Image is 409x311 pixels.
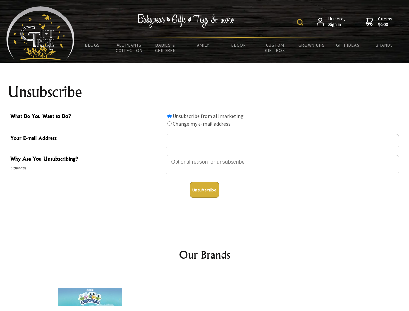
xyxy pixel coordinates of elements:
[378,22,392,28] strong: $0.00
[173,113,244,119] label: Unsubscribe from all marketing
[8,84,402,100] h1: Unsubscribe
[366,16,392,28] a: 0 items$0.00
[366,38,403,52] a: Brands
[147,38,184,57] a: Babies & Children
[257,38,293,57] a: Custom Gift Box
[10,134,163,144] span: Your E-mail Address
[167,121,172,126] input: What Do You Want to Do?
[173,121,231,127] label: Change my e-mail address
[293,38,330,52] a: Grown Ups
[220,38,257,52] a: Decor
[166,155,399,174] textarea: Why Are You Unsubscribing?
[6,6,74,60] img: Babyware - Gifts - Toys and more...
[184,38,221,52] a: Family
[328,16,345,28] span: Hi there,
[166,134,399,148] input: Your E-mail Address
[317,16,345,28] a: Hi there,Sign in
[74,38,111,52] a: BLOGS
[328,22,345,28] strong: Sign in
[297,19,303,26] img: product search
[13,247,396,262] h2: Our Brands
[190,182,219,198] button: Unsubscribe
[111,38,148,57] a: All Plants Collection
[137,14,234,28] img: Babywear - Gifts - Toys & more
[10,155,163,164] span: Why Are You Unsubscribing?
[378,16,392,28] span: 0 items
[10,112,163,121] span: What Do You Want to Do?
[10,164,163,172] span: Optional
[330,38,366,52] a: Gift Ideas
[167,114,172,118] input: What Do You Want to Do?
